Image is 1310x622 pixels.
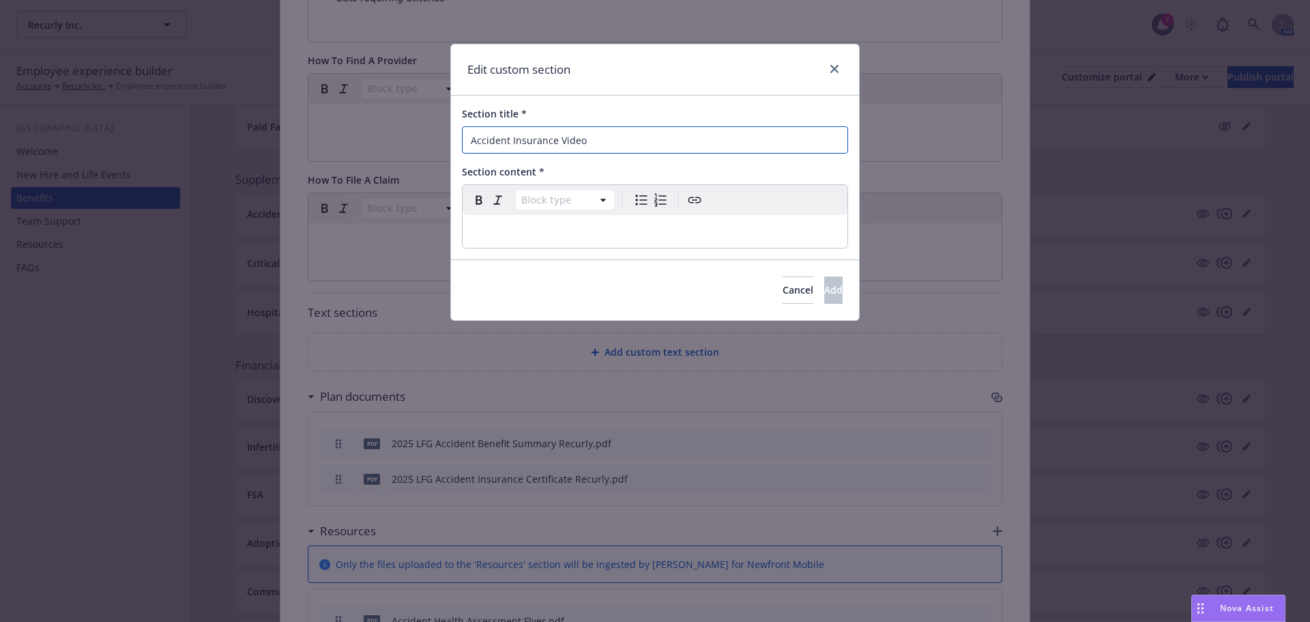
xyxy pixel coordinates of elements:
button: Nova Assist [1191,595,1285,622]
div: editable markdown [463,215,847,248]
button: Block type [516,190,614,210]
h1: Edit custom section [467,61,570,79]
div: toggle group [632,190,670,210]
a: close [826,61,843,77]
span: Cancel [783,283,813,296]
button: Italic [489,190,508,210]
button: Create link [685,190,704,210]
span: Section content * [462,165,544,178]
button: Bulleted list [632,190,651,210]
button: Bold [469,190,489,210]
button: Add [824,277,843,304]
span: Add [824,283,843,296]
button: Cancel [783,277,813,304]
button: Numbered list [651,190,670,210]
span: Section title * [462,107,527,120]
div: Drag to move [1192,595,1209,621]
span: Nova Assist [1220,602,1274,614]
